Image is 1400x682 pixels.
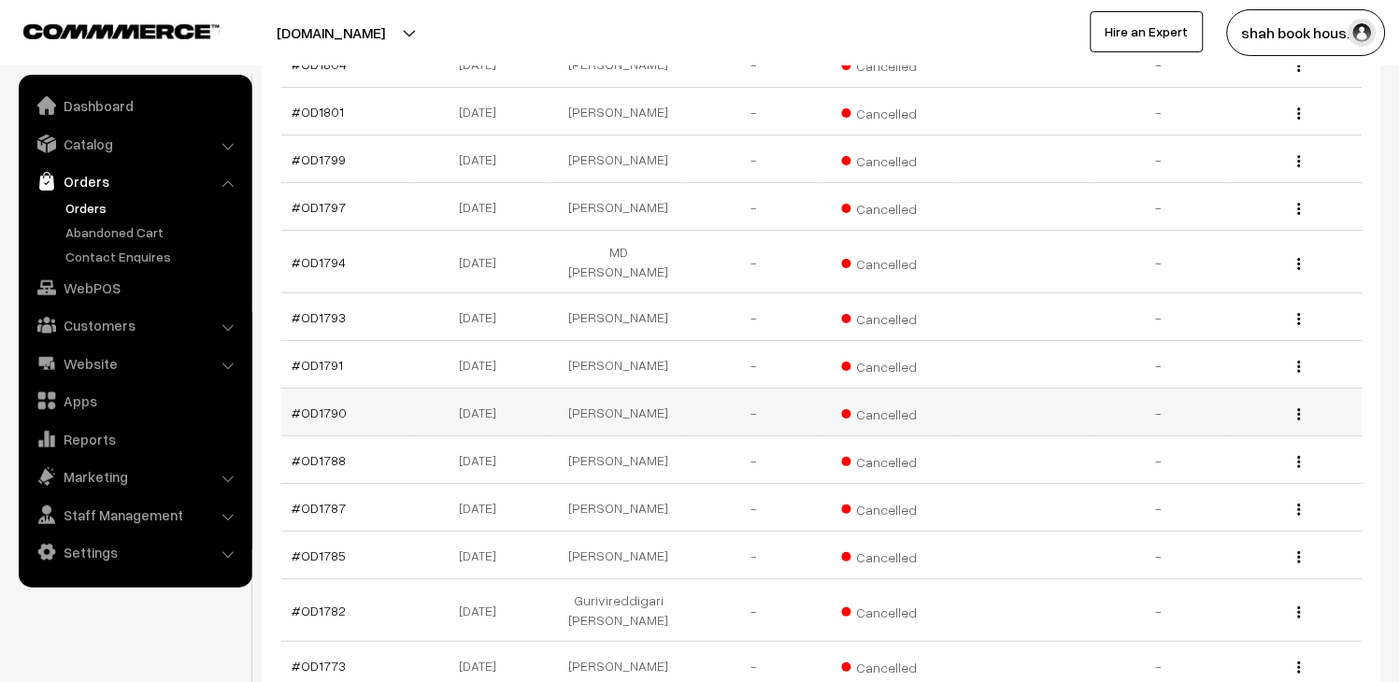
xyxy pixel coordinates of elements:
[551,135,687,183] td: [PERSON_NAME]
[1349,19,1377,47] img: user
[416,341,551,389] td: [DATE]
[23,347,246,380] a: Website
[293,500,347,516] a: #OD1787
[686,88,821,135] td: -
[842,653,936,677] span: Cancelled
[1092,484,1227,532] td: -
[686,293,821,341] td: -
[686,484,821,532] td: -
[416,436,551,484] td: [DATE]
[293,405,348,420] a: #OD1790
[23,127,246,161] a: Catalog
[293,254,347,270] a: #OD1794
[293,309,347,325] a: #OD1793
[686,389,821,436] td: -
[416,231,551,293] td: [DATE]
[1092,341,1227,389] td: -
[293,56,348,72] a: #OD1804
[23,460,246,493] a: Marketing
[1227,9,1386,56] button: shah book hous…
[61,222,246,242] a: Abandoned Cart
[211,9,450,56] button: [DOMAIN_NAME]
[551,484,687,532] td: [PERSON_NAME]
[686,532,821,579] td: -
[23,422,246,456] a: Reports
[1092,389,1227,436] td: -
[842,352,936,377] span: Cancelled
[1298,203,1301,215] img: Menu
[686,436,821,484] td: -
[1298,551,1301,563] img: Menu
[293,603,347,618] a: #OD1782
[686,183,821,231] td: -
[23,384,246,418] a: Apps
[686,341,821,389] td: -
[1092,532,1227,579] td: -
[293,199,347,215] a: #OD1797
[1092,183,1227,231] td: -
[842,99,936,123] span: Cancelled
[842,249,936,274] span: Cancelled
[842,194,936,219] span: Cancelled
[551,579,687,642] td: Gurivireddigari [PERSON_NAME]
[1298,258,1301,270] img: Menu
[416,389,551,436] td: [DATE]
[551,436,687,484] td: [PERSON_NAME]
[686,579,821,642] td: -
[842,543,936,567] span: Cancelled
[1298,60,1301,72] img: Menu
[293,151,347,167] a: #OD1799
[1298,408,1301,420] img: Menu
[23,89,246,122] a: Dashboard
[1092,293,1227,341] td: -
[842,598,936,622] span: Cancelled
[416,293,551,341] td: [DATE]
[842,305,936,329] span: Cancelled
[551,389,687,436] td: [PERSON_NAME]
[23,498,246,532] a: Staff Management
[1091,11,1204,52] a: Hire an Expert
[551,88,687,135] td: [PERSON_NAME]
[1298,107,1301,120] img: Menu
[416,579,551,642] td: [DATE]
[1298,313,1301,325] img: Menu
[1298,606,1301,618] img: Menu
[23,271,246,305] a: WebPOS
[842,400,936,424] span: Cancelled
[293,547,347,563] a: #OD1785
[416,88,551,135] td: [DATE]
[551,532,687,579] td: [PERSON_NAME]
[416,484,551,532] td: [DATE]
[23,535,246,569] a: Settings
[416,532,551,579] td: [DATE]
[416,135,551,183] td: [DATE]
[1298,504,1301,516] img: Menu
[1298,661,1301,674] img: Menu
[1298,456,1301,468] img: Menu
[686,135,821,183] td: -
[416,183,551,231] td: [DATE]
[23,308,246,342] a: Customers
[1092,579,1227,642] td: -
[61,247,246,266] a: Contact Enquires
[23,24,220,38] img: COMMMERCE
[1092,231,1227,293] td: -
[1092,436,1227,484] td: -
[551,231,687,293] td: MD [PERSON_NAME]
[842,147,936,171] span: Cancelled
[293,104,345,120] a: #OD1801
[1092,88,1227,135] td: -
[842,495,936,519] span: Cancelled
[551,341,687,389] td: [PERSON_NAME]
[1092,135,1227,183] td: -
[23,19,187,41] a: COMMMERCE
[1298,155,1301,167] img: Menu
[23,164,246,198] a: Orders
[551,293,687,341] td: [PERSON_NAME]
[686,231,821,293] td: -
[293,452,347,468] a: #OD1788
[293,658,347,674] a: #OD1773
[1298,361,1301,373] img: Menu
[842,448,936,472] span: Cancelled
[61,198,246,218] a: Orders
